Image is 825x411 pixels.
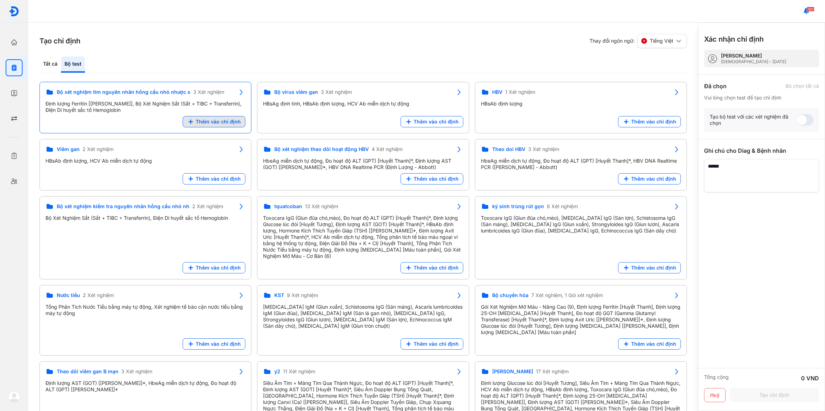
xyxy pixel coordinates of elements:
h3: Xác nhận chỉ định [704,34,764,44]
div: Bộ Xét Nghiệm Sắt (Sắt + TIBC + Transferrin), Điện Di huyết sắc tố Hemoglobin [45,215,245,221]
span: 9 Xét nghiệm [287,292,318,298]
button: Thêm vào chỉ định [401,173,463,185]
span: 2 Xét nghiệm [82,146,114,152]
span: Tiếng Việt [650,38,673,44]
span: y2 [274,368,280,375]
button: Huỷ [704,388,726,402]
span: tquatcoban [274,203,302,210]
div: Tổng cộng [704,374,729,382]
div: Bỏ chọn tất cả [786,83,819,89]
span: 7 Xét nghiệm, 1 Gói xét nghiệm [531,292,603,298]
span: Thêm vào chỉ định [631,265,676,271]
span: Thêm vào chỉ định [196,119,241,125]
img: logo [8,391,20,403]
span: 13 Xét nghiệm [305,203,338,210]
span: HBV [492,89,502,95]
div: Đã chọn [704,82,727,90]
button: Thêm vào chỉ định [183,173,245,185]
span: Thêm vào chỉ định [631,119,676,125]
button: Thêm vào chỉ định [401,338,463,350]
div: [DEMOGRAPHIC_DATA] - [DATE] [721,59,786,65]
div: [PERSON_NAME] [721,53,786,59]
span: 4 Xét nghiệm [372,146,403,152]
div: Tổng Phân Tích Nước Tiểu bằng máy tự động, Xét nghiệm tế bào cặn nước tiểu bằng máy tự động [45,304,245,316]
div: Gói Xét Nghiệm Mỡ Máu - Nâng Cao (9), Định lượng Ferritin [Huyết Thanh], Định lượng 25-OH [MEDICA... [481,304,681,336]
span: 17 Xét nghiệm [536,368,569,375]
span: Bộ xét nghiệm kiểm tra nguyên nhân hồng cầu nhỏ nh [57,203,189,210]
span: 11 Xét nghiệm [283,368,315,375]
span: 160 [807,7,814,12]
span: Thêm vào chỉ định [414,119,459,125]
span: Bộ virus viêm gan [274,89,318,95]
span: Thêm vào chỉ định [196,176,241,182]
button: Thêm vào chỉ định [401,116,463,127]
span: Thêm vào chỉ định [631,341,676,347]
span: KST [274,292,284,298]
span: 3 Xét nghiệm [193,89,224,95]
div: 0 VND [801,374,819,382]
button: Thêm vào chỉ định [618,338,681,350]
div: Toxocara IgG (Giun đũa chó,mèo), [MEDICAL_DATA] IgG (Sán lợn), Schistosoma IgG (Sán máng), [MEDIC... [481,215,681,234]
span: Thêm vào chỉ định [414,176,459,182]
span: Theo doi HBV [492,146,525,152]
div: Bộ test [61,56,85,73]
button: Thêm vào chỉ định [618,116,681,127]
div: [MEDICAL_DATA] IgM (Giun xoắn), Schistosoma IgG (Sán máng), Ascaris lumbricoides IgM (Giun đũa), ... [263,304,463,329]
button: Thêm vào chỉ định [401,262,463,273]
div: Thay đổi ngôn ngữ: [589,34,687,48]
button: Thêm vào chỉ định [618,173,681,185]
div: Tất cả [39,56,61,73]
div: HbeAg miễn dịch tự động, Đo hoạt độ ALT (GPT) [Huyết Thanh]*, HBV DNA Realtime PCR ([PERSON_NAME]... [481,158,681,170]
span: ký sinh trùng rút gọn [492,203,544,210]
span: Thêm vào chỉ định [414,265,459,271]
span: 3 Xét nghiệm [528,146,559,152]
span: Thêm vào chỉ định [631,176,676,182]
div: HBsAb định lượng, HCV Ab miễn dịch tự động [45,158,245,164]
span: Thêm vào chỉ định [196,265,241,271]
h3: Tạo chỉ định [39,36,80,46]
div: Toxocara IgG (Giun đũa chó,mèo), Đo hoạt độ ALT (GPT) [Huyết Thanh]*, Định lượng Glucose lúc đói ... [263,215,463,259]
button: Thêm vào chỉ định [183,338,245,350]
button: Thêm vào chỉ định [183,262,245,273]
span: Nước tiểu [57,292,80,298]
span: 1 Xét nghiệm [505,89,535,95]
span: Viêm gan [57,146,80,152]
div: Định lượng AST (GOT) [[PERSON_NAME]]*, HbeAg miễn dịch tự động, Đo hoạt độ ALT (GPT) [[PERSON_NAM... [45,380,245,393]
span: Thêm vào chỉ định [414,341,459,347]
div: Định lượng Ferritin [[PERSON_NAME]], Bộ Xét Nghiệm Sắt (Sắt + TIBC + Transferrin), Điện Di huyết ... [45,101,245,113]
button: Tạo chỉ định [730,388,819,402]
span: Theo dõi viêm gan B mạn [57,368,118,375]
span: Bộ xét nghiệm tìm nguyên nhân hồng cầu nhỏ nhược s [57,89,190,95]
div: HBsAb định lượng [481,101,681,107]
span: Bộ xét nghiệm theo dõi hoạt động HBV [274,146,369,152]
img: logo [9,6,19,17]
span: 2 Xét nghiệm [83,292,114,298]
div: Ghi chú cho Diag & Bệnh nhân [704,146,819,155]
span: Bộ chuyển hóa [492,292,528,298]
span: 3 Xét nghiệm [321,89,352,95]
button: Thêm vào chỉ định [183,116,245,127]
span: 3 Xét nghiệm [121,368,152,375]
span: 8 Xét nghiệm [547,203,578,210]
div: HBsAg định tính, HBsAb định lượng, HCV Ab miễn dịch tự động [263,101,463,107]
div: Vui lòng chọn test để tạo chỉ định [704,95,819,101]
button: Thêm vào chỉ định [618,262,681,273]
span: Thêm vào chỉ định [196,341,241,347]
div: Tạo bộ test với các xét nghiệm đã chọn [710,114,796,126]
div: HbeAg miễn dịch tự động, Đo hoạt độ ALT (GPT) [Huyết Thanh]*, Định lượng AST (GOT) [[PERSON_NAME]... [263,158,463,170]
span: 2 Xét nghiệm [192,203,223,210]
span: [PERSON_NAME] [492,368,533,375]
